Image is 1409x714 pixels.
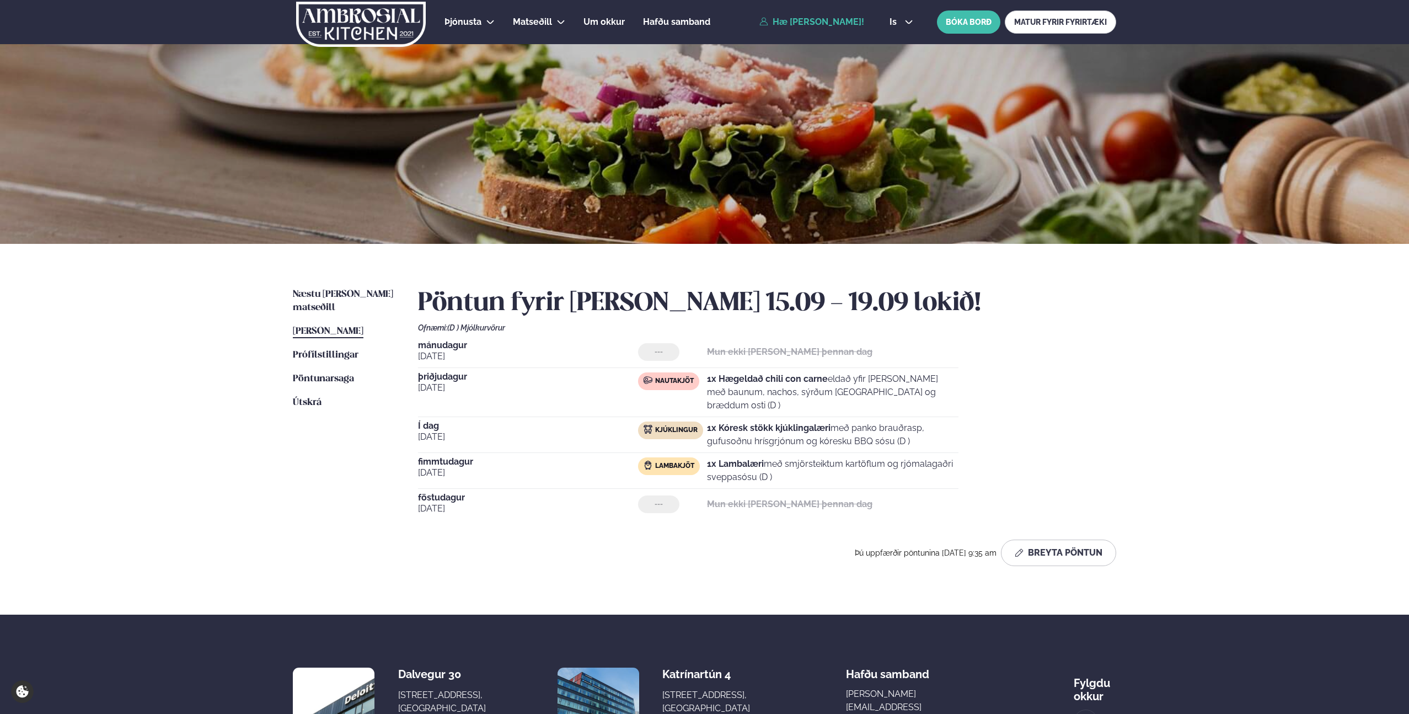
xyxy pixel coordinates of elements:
strong: 1x Lambalæri [707,459,764,469]
button: BÓKA BORÐ [937,10,1000,34]
h2: Pöntun fyrir [PERSON_NAME] 15.09 - 19.09 lokið! [418,288,1116,319]
button: Breyta Pöntun [1001,540,1116,566]
strong: 1x Hægeldað chili con carne [707,374,828,384]
a: Matseðill [513,15,552,29]
button: is [881,18,922,26]
span: Prófílstillingar [293,350,358,360]
span: Í dag [418,422,638,430]
p: eldað yfir [PERSON_NAME] með baunum, nachos, sýrðum [GEOGRAPHIC_DATA] og bræddum osti (D ) [707,372,958,412]
span: Kjúklingur [655,426,698,435]
span: fimmtudagur [418,457,638,466]
span: Matseðill [513,17,552,27]
span: Hafðu samband [643,17,710,27]
img: Lamb.svg [644,461,652,470]
span: Pöntunarsaga [293,374,354,383]
a: [PERSON_NAME] [293,325,363,338]
img: beef.svg [644,376,652,385]
span: --- [655,500,663,509]
span: (D ) Mjólkurvörur [447,323,505,332]
a: Næstu [PERSON_NAME] matseðill [293,288,396,315]
span: þriðjudagur [418,372,638,381]
img: logo [295,2,427,47]
span: [DATE] [418,430,638,444]
a: Pöntunarsaga [293,372,354,386]
span: mánudagur [418,341,638,350]
span: is [890,18,900,26]
div: Katrínartún 4 [662,668,750,681]
a: Um okkur [583,15,625,29]
strong: Mun ekki [PERSON_NAME] þennan dag [707,347,872,357]
a: Hæ [PERSON_NAME]! [759,17,864,27]
span: [DATE] [418,381,638,395]
a: Cookie settings [11,680,34,703]
span: Nautakjöt [655,377,694,386]
span: Hafðu samband [846,659,929,681]
span: Þjónusta [444,17,481,27]
div: Fylgdu okkur [1074,668,1116,703]
a: Prófílstillingar [293,349,358,362]
strong: 1x Kóresk stökk kjúklingalæri [707,423,831,433]
span: föstudagur [418,493,638,502]
p: með smjörsteiktum kartöflum og rjómalagaðri sveppasósu (D ) [707,457,958,484]
span: Um okkur [583,17,625,27]
a: MATUR FYRIR FYRIRTÆKI [1005,10,1116,34]
div: Dalvegur 30 [398,668,486,681]
span: [DATE] [418,350,638,363]
span: [DATE] [418,502,638,515]
p: með panko brauðrasp, gufusoðnu hrísgrjónum og kóresku BBQ sósu (D ) [707,422,958,448]
span: --- [655,348,663,356]
span: Næstu [PERSON_NAME] matseðill [293,290,393,312]
a: Þjónusta [444,15,481,29]
div: Ofnæmi: [418,323,1116,332]
img: chicken.svg [644,425,652,434]
span: Þú uppfærðir pöntunina [DATE] 9:35 am [855,548,997,557]
span: [DATE] [418,466,638,479]
strong: Mun ekki [PERSON_NAME] þennan dag [707,499,872,509]
span: [PERSON_NAME] [293,327,363,336]
span: Útskrá [293,398,322,407]
span: Lambakjöt [655,462,694,471]
a: Hafðu samband [643,15,710,29]
a: Útskrá [293,396,322,409]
